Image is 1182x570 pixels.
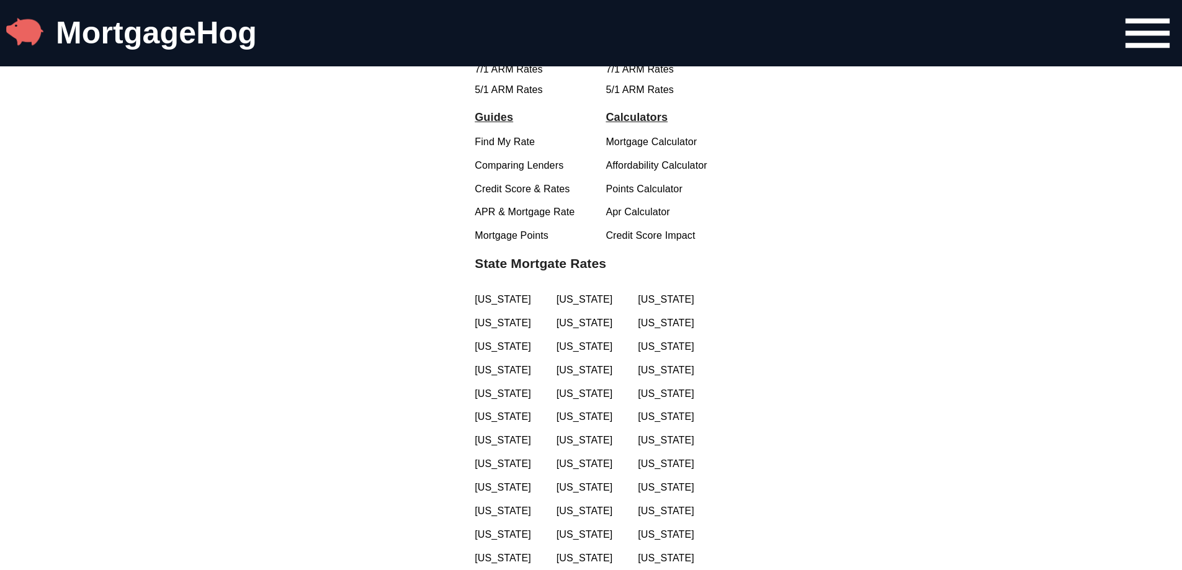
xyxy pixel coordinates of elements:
[475,551,544,566] a: [US_STATE]
[557,504,626,519] a: [US_STATE]
[557,434,626,448] a: [US_STATE]
[638,504,707,519] a: [US_STATE]
[475,182,575,197] a: Credit Score & Rates
[475,316,544,331] a: [US_STATE]
[638,481,707,495] a: [US_STATE]
[557,316,626,331] a: [US_STATE]
[638,340,707,354] a: [US_STATE]
[638,410,707,424] a: [US_STATE]
[557,457,626,471] a: [US_STATE]
[475,159,575,173] a: Comparing Lenders
[557,387,626,401] a: [US_STATE]
[638,316,707,331] a: [US_STATE]
[475,229,575,243] a: Mortgage Points
[557,481,626,495] a: [US_STATE]
[475,84,543,95] a: 5/1 ARM Rates
[475,457,544,471] a: [US_STATE]
[557,551,626,566] a: [US_STATE]
[475,293,544,307] a: [US_STATE]
[606,64,674,74] a: 7/1 ARM Rates
[475,528,544,542] a: [US_STATE]
[638,363,707,378] a: [US_STATE]
[638,528,707,542] a: [US_STATE]
[475,363,544,378] a: [US_STATE]
[557,293,626,307] a: [US_STATE]
[557,410,626,424] a: [US_STATE]
[638,551,707,566] a: [US_STATE]
[606,159,707,173] a: Affordability Calculator
[606,229,707,243] a: Credit Score Impact
[638,293,707,307] a: [US_STATE]
[6,13,43,50] img: MortgageHog Logo
[475,205,575,220] a: APR & Mortgage Rate
[557,340,626,354] a: [US_STATE]
[557,528,626,542] a: [US_STATE]
[557,363,626,378] a: [US_STATE]
[638,457,707,471] a: [US_STATE]
[606,135,707,149] a: Mortgage Calculator
[475,254,707,273] h2: State Mortgate Rates
[606,110,707,126] span: Calculators
[56,16,257,50] a: MortgageHog
[638,387,707,401] a: [US_STATE]
[475,135,575,149] a: Find My Rate
[475,387,544,401] a: [US_STATE]
[475,504,544,519] a: [US_STATE]
[475,110,575,126] span: Guides
[475,410,544,424] a: [US_STATE]
[606,205,707,220] a: Apr Calculator
[475,340,544,354] a: [US_STATE]
[475,434,544,448] a: [US_STATE]
[606,182,707,197] a: Points Calculator
[606,84,674,95] a: 5/1 ARM Rates
[475,64,543,74] a: 7/1 ARM Rates
[475,481,544,495] a: [US_STATE]
[638,434,707,448] a: [US_STATE]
